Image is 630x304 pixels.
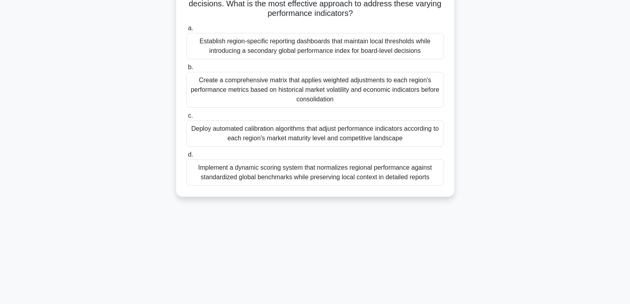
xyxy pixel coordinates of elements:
span: a. [188,25,193,31]
span: b. [188,64,193,70]
div: Establish region-specific reporting dashboards that maintain local thresholds while introducing a... [186,33,444,59]
div: Create a comprehensive matrix that applies weighted adjustments to each region's performance metr... [186,72,444,108]
div: Implement a dynamic scoring system that normalizes regional performance against standardized glob... [186,159,444,186]
span: d. [188,151,193,158]
span: c. [188,112,193,119]
div: Deploy automated calibration algorithms that adjust performance indicators according to each regi... [186,120,444,147]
